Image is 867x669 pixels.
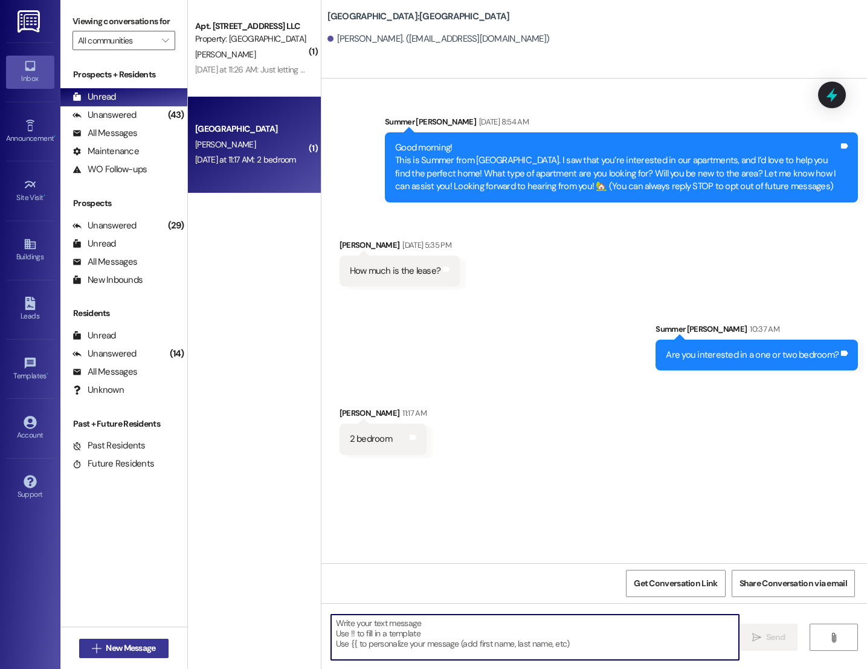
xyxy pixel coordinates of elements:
[740,577,847,590] span: Share Conversation via email
[476,115,529,128] div: [DATE] 8:54 AM
[73,145,139,158] div: Maintenance
[340,407,427,424] div: [PERSON_NAME]
[92,644,101,653] i: 
[752,633,761,642] i: 
[106,642,155,654] span: New Message
[73,457,154,470] div: Future Residents
[167,344,187,363] div: (14)
[385,115,858,132] div: Summer [PERSON_NAME]
[195,123,307,135] div: [GEOGRAPHIC_DATA]
[626,570,725,597] button: Get Conversation Link
[747,323,779,335] div: 10:37 AM
[47,370,48,378] span: •
[195,49,256,60] span: [PERSON_NAME]
[829,633,838,642] i: 
[350,433,392,445] div: 2 bedroom
[395,141,839,193] div: Good morning! This is Summer from [GEOGRAPHIC_DATA]. I saw that you’re interested in our apartmen...
[44,192,45,200] span: •
[73,238,116,250] div: Unread
[165,216,187,235] div: (29)
[60,418,187,430] div: Past + Future Residents
[73,163,147,176] div: WO Follow-ups
[73,439,146,452] div: Past Residents
[54,132,56,141] span: •
[18,10,42,33] img: ResiDesk Logo
[73,274,143,286] div: New Inbounds
[195,33,307,45] div: Property: [GEOGRAPHIC_DATA]
[327,10,510,23] b: [GEOGRAPHIC_DATA]: [GEOGRAPHIC_DATA]
[73,256,137,268] div: All Messages
[766,631,785,644] span: Send
[327,33,550,45] div: [PERSON_NAME]. ([EMAIL_ADDRESS][DOMAIN_NAME])
[340,239,460,256] div: [PERSON_NAME]
[740,624,798,651] button: Send
[73,127,137,140] div: All Messages
[73,329,116,342] div: Unread
[732,570,855,597] button: Share Conversation via email
[195,154,296,165] div: [DATE] at 11:17 AM: 2 bedroom
[350,265,441,277] div: How much is the lease?
[79,639,169,658] button: New Message
[6,471,54,504] a: Support
[73,347,137,360] div: Unanswered
[6,175,54,207] a: Site Visit •
[78,31,156,50] input: All communities
[656,323,858,340] div: Summer [PERSON_NAME]
[6,353,54,386] a: Templates •
[6,412,54,445] a: Account
[666,349,839,361] div: Are you interested in a one or two bedroom?
[73,384,124,396] div: Unknown
[162,36,169,45] i: 
[73,366,137,378] div: All Messages
[399,407,427,419] div: 11:17 AM
[195,139,256,150] span: [PERSON_NAME]
[60,68,187,81] div: Prospects + Residents
[6,293,54,326] a: Leads
[73,219,137,232] div: Unanswered
[60,307,187,320] div: Residents
[6,56,54,88] a: Inbox
[6,234,54,267] a: Buildings
[73,12,175,31] label: Viewing conversations for
[60,197,187,210] div: Prospects
[73,91,116,103] div: Unread
[399,239,451,251] div: [DATE] 5:35 PM
[165,106,187,124] div: (43)
[73,109,137,121] div: Unanswered
[634,577,717,590] span: Get Conversation Link
[195,20,307,33] div: Apt. [STREET_ADDRESS] LLC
